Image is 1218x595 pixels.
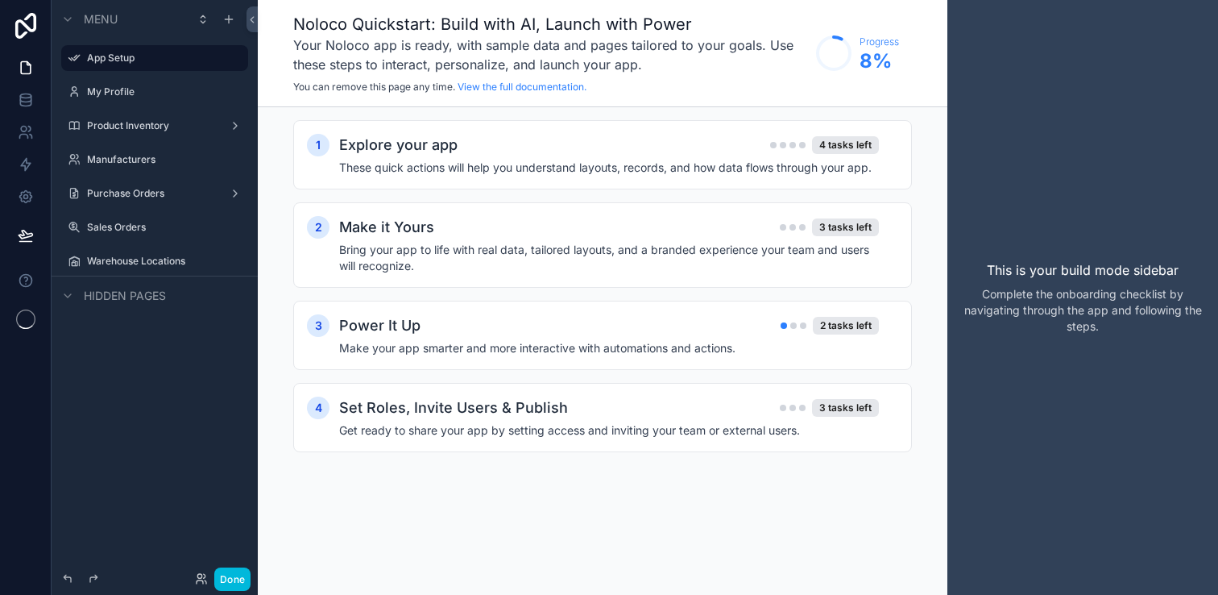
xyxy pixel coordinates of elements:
[960,286,1205,335] p: Complete the onboarding checklist by navigating through the app and following the steps.
[87,85,238,98] label: My Profile
[87,153,238,166] label: Manufacturers
[458,81,586,93] a: View the full documentation.
[214,568,251,591] button: Done
[293,35,808,74] h3: Your Noloco app is ready, with sample data and pages tailored to your goals. Use these steps to i...
[293,81,455,93] span: You can remove this page any time.
[987,260,1179,280] p: This is your build mode sidebar
[860,48,899,74] span: 8 %
[293,13,808,35] h1: Noloco Quickstart: Build with AI, Launch with Power
[87,52,238,64] label: App Setup
[87,187,216,200] label: Purchase Orders
[87,119,216,132] label: Product Inventory
[84,11,118,27] span: Menu
[84,288,166,304] span: Hidden pages
[87,221,238,234] label: Sales Orders
[87,255,238,268] label: Warehouse Locations
[860,35,899,48] span: Progress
